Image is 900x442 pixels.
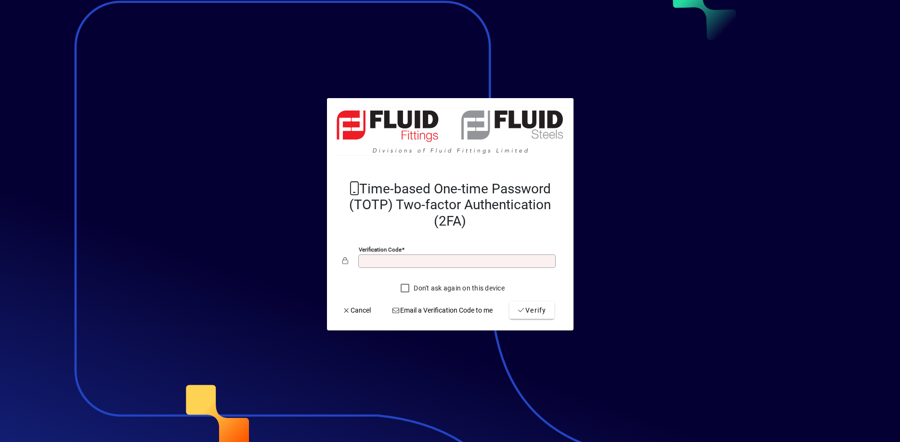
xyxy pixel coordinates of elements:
button: Email a Verification Code to me [388,302,496,319]
label: Don't ask again on this device [412,283,505,293]
h2: Time-based One-time Password (TOTP) Two-factor Authentication (2FA) [342,181,558,229]
button: Cancel [339,302,375,319]
button: Verify [509,302,554,319]
span: Verify [517,305,547,316]
span: Email a Verification Code to me [391,305,493,316]
span: Cancel [342,305,371,316]
mat-label: Verification code [359,246,402,253]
